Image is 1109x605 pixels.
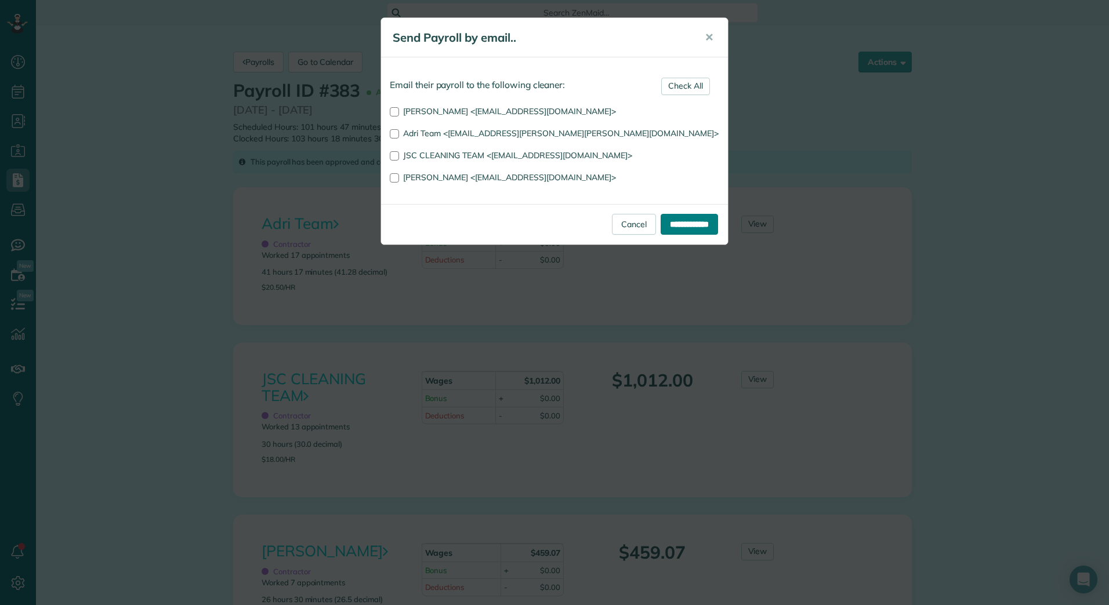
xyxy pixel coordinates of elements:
[661,78,710,95] a: Check All
[403,106,616,116] span: [PERSON_NAME] <[EMAIL_ADDRESS][DOMAIN_NAME]>
[403,128,719,139] span: Adri Team <[EMAIL_ADDRESS][PERSON_NAME][PERSON_NAME][DOMAIN_NAME]>
[612,214,656,235] a: Cancel
[390,80,719,90] h4: Email their payroll to the following cleaner:
[403,150,632,161] span: JSC CLEANING TEAM <[EMAIL_ADDRESS][DOMAIN_NAME]>
[403,172,616,183] span: [PERSON_NAME] <[EMAIL_ADDRESS][DOMAIN_NAME]>
[705,31,713,44] span: ✕
[393,30,688,46] h5: Send Payroll by email..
